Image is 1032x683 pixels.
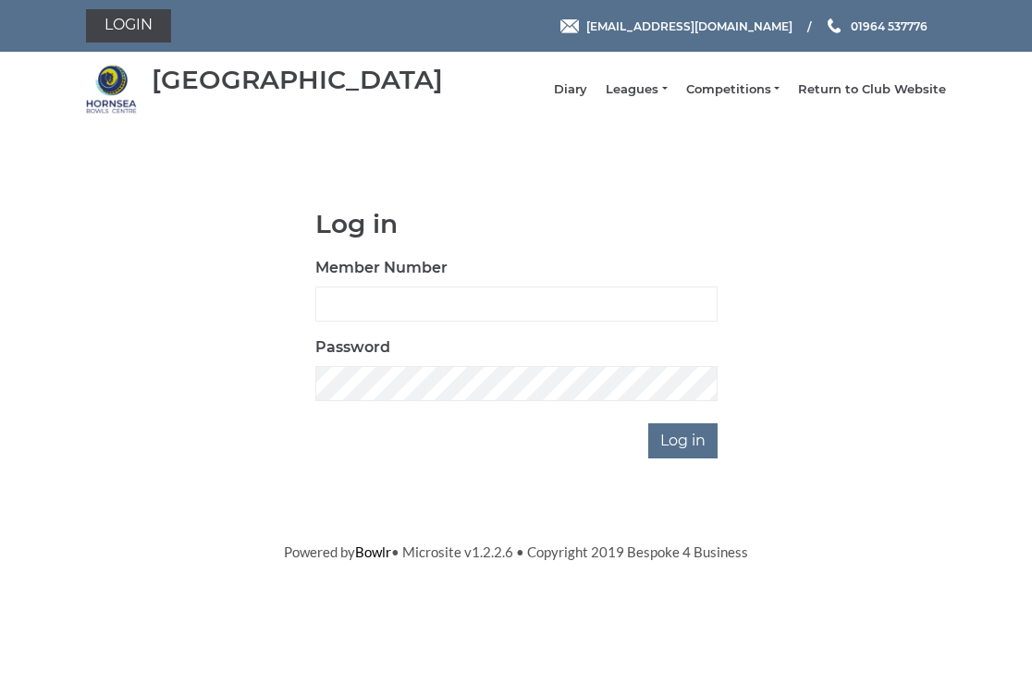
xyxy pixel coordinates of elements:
[686,81,780,98] a: Competitions
[828,18,841,33] img: Phone us
[315,257,448,279] label: Member Number
[586,18,792,32] span: [EMAIL_ADDRESS][DOMAIN_NAME]
[851,18,928,32] span: 01964 537776
[606,81,667,98] a: Leagues
[152,66,443,94] div: [GEOGRAPHIC_DATA]
[355,543,391,560] a: Bowlr
[86,9,171,43] a: Login
[86,64,137,115] img: Hornsea Bowls Centre
[554,81,587,98] a: Diary
[560,18,792,35] a: Email [EMAIL_ADDRESS][DOMAIN_NAME]
[825,18,928,35] a: Phone us 01964 537776
[315,336,390,359] label: Password
[648,423,718,458] input: Log in
[315,210,718,238] h1: Log in
[284,543,748,560] span: Powered by • Microsite v1.2.2.6 • Copyright 2019 Bespoke 4 Business
[798,81,946,98] a: Return to Club Website
[560,19,579,33] img: Email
